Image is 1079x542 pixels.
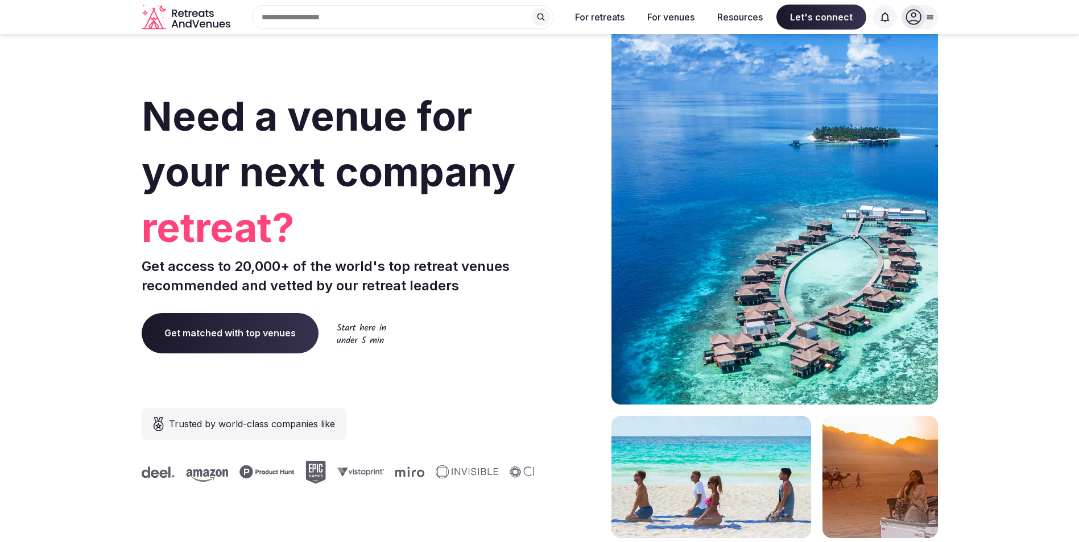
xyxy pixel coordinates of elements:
[708,5,772,30] button: Resources
[392,466,421,477] svg: Miro company logo
[302,461,323,483] svg: Epic Games company logo
[638,5,704,30] button: For venues
[169,417,335,431] span: Trusted by world-class companies like
[142,313,319,353] a: Get matched with top venues
[142,257,535,295] p: Get access to 20,000+ of the world's top retreat venues recommended and vetted by our retreat lea...
[138,466,171,478] svg: Deel company logo
[142,5,233,30] svg: Retreats and Venues company logo
[611,416,811,538] img: yoga on tropical beach
[142,92,515,196] span: Need a venue for your next company
[337,323,386,343] img: Start here in under 5 min
[776,5,866,30] span: Let's connect
[334,467,381,477] svg: Vistaprint company logo
[566,5,634,30] button: For retreats
[142,5,233,30] a: Visit the homepage
[142,200,535,256] span: retreat?
[432,465,495,479] svg: Invisible company logo
[822,416,938,538] img: woman sitting in back of truck with camels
